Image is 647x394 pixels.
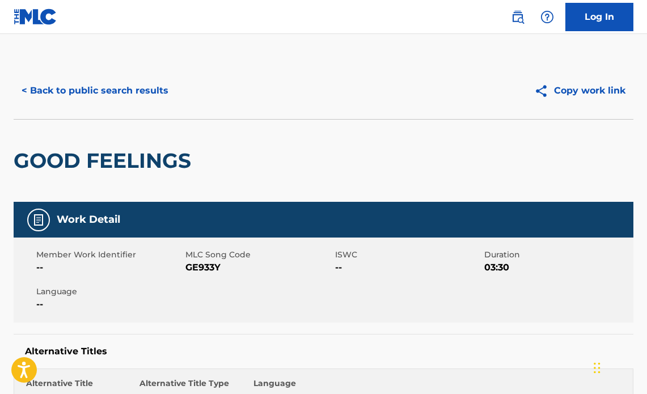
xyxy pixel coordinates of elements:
[36,286,183,298] span: Language
[484,249,631,261] span: Duration
[511,10,525,24] img: search
[335,261,481,274] span: --
[25,346,622,357] h5: Alternative Titles
[540,10,554,24] img: help
[484,261,631,274] span: 03:30
[36,261,183,274] span: --
[14,77,176,105] button: < Back to public search results
[14,9,57,25] img: MLC Logo
[536,6,559,28] div: Help
[36,298,183,311] span: --
[32,213,45,227] img: Work Detail
[506,6,529,28] a: Public Search
[185,249,332,261] span: MLC Song Code
[534,84,554,98] img: Copy work link
[590,340,647,394] iframe: Chat Widget
[14,148,197,173] h2: GOOD FEELINGS
[185,261,332,274] span: GE933Y
[57,213,120,226] h5: Work Detail
[36,249,183,261] span: Member Work Identifier
[335,249,481,261] span: ISWC
[594,351,601,385] div: Drag
[565,3,633,31] a: Log In
[526,77,633,105] button: Copy work link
